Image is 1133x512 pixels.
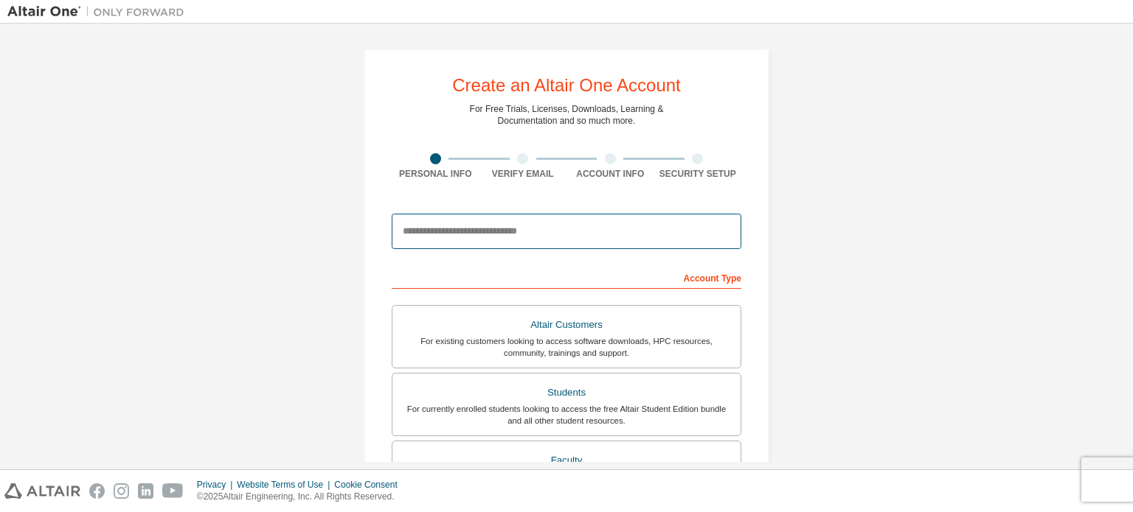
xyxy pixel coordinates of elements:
div: Account Info [566,168,654,180]
img: youtube.svg [162,483,184,499]
div: Account Type [392,265,741,289]
img: altair_logo.svg [4,483,80,499]
div: Verify Email [479,168,567,180]
img: linkedin.svg [138,483,153,499]
img: Altair One [7,4,192,19]
div: For existing customers looking to access software downloads, HPC resources, community, trainings ... [401,335,732,359]
img: instagram.svg [114,483,129,499]
div: Website Terms of Use [237,479,334,491]
div: Create an Altair One Account [452,77,681,94]
img: facebook.svg [89,483,105,499]
div: Faculty [401,450,732,471]
div: Altair Customers [401,315,732,335]
p: © 2025 Altair Engineering, Inc. All Rights Reserved. [197,491,406,503]
div: Security Setup [654,168,742,180]
div: For Free Trials, Licenses, Downloads, Learning & Documentation and so much more. [470,103,664,127]
div: Personal Info [392,168,479,180]
div: Privacy [197,479,237,491]
div: For currently enrolled students looking to access the free Altair Student Edition bundle and all ... [401,403,732,427]
div: Cookie Consent [334,479,406,491]
div: Students [401,382,732,403]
